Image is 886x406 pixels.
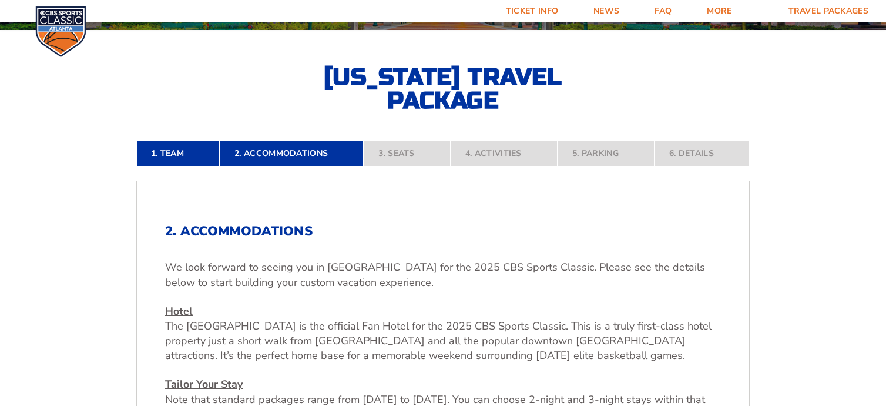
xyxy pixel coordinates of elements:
u: Tailor Your Stay [165,377,243,391]
p: The [GEOGRAPHIC_DATA] is the official Fan Hotel for the 2025 CBS Sports Classic. This is a truly ... [165,304,721,364]
h2: 2. Accommodations [165,224,721,239]
a: 1. Team [136,141,220,167]
img: CBS Sports Classic [35,6,86,57]
p: We look forward to seeing you in [GEOGRAPHIC_DATA] for the 2025 CBS Sports Classic. Please see th... [165,260,721,289]
u: Hotel [165,304,193,318]
h2: [US_STATE] Travel Package [314,65,572,112]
